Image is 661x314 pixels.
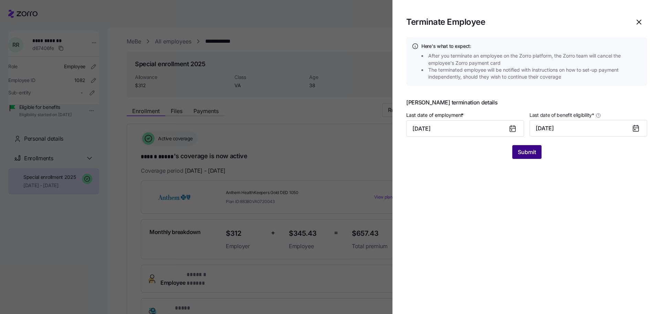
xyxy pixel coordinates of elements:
span: [PERSON_NAME] termination details [406,100,647,105]
h1: Terminate Employee [406,17,628,27]
span: Last date of benefit eligibility * [529,112,594,119]
button: Submit [512,145,542,159]
span: Submit [518,148,536,156]
button: [DATE] [529,120,647,136]
label: Last date of employment [406,111,465,119]
input: MM/DD/YYYY [406,120,524,137]
h4: Here's what to expect: [421,43,642,50]
span: After you terminate an employee on the Zorro platform, the Zorro team will cancel the employee's ... [428,52,644,67]
span: The terminated employee will be notified with instructions on how to set-up payment independently... [428,67,644,81]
